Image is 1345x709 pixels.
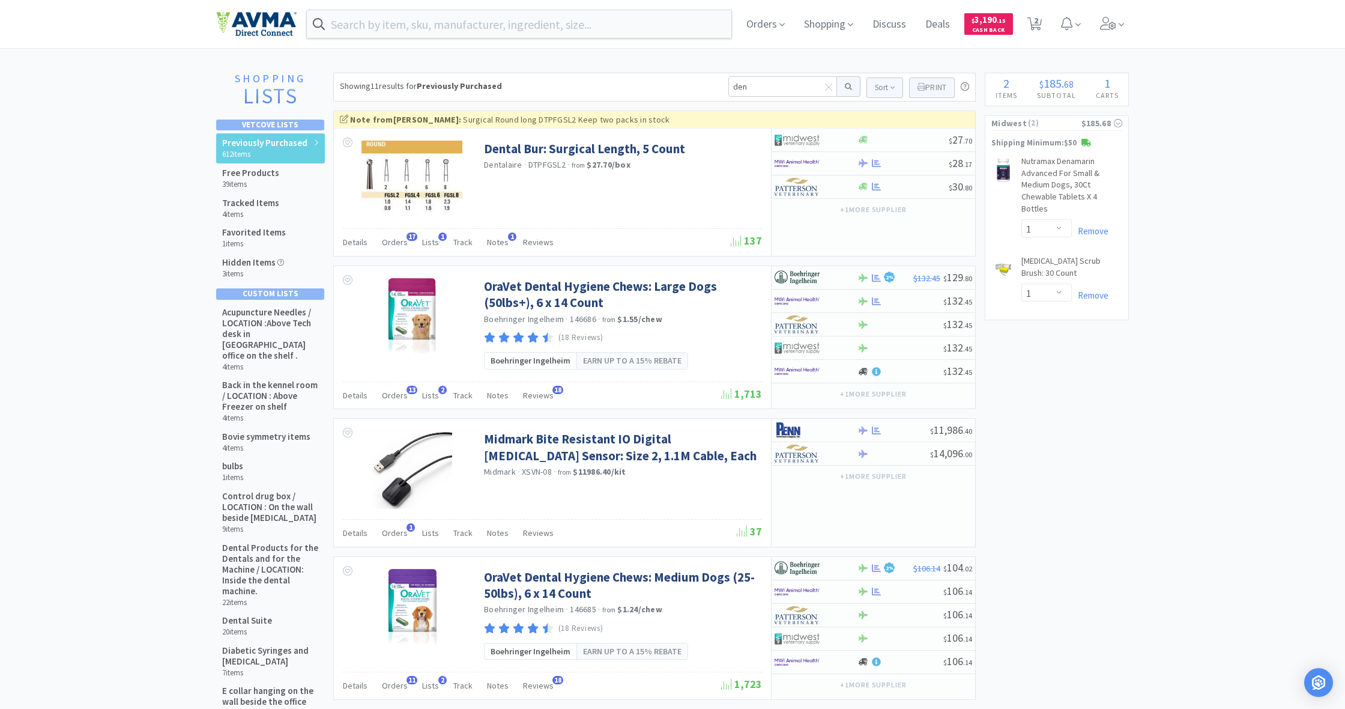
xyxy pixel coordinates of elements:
span: · [554,466,556,477]
p: (18 Reviews) [558,622,603,635]
span: . 17 [963,160,972,169]
span: $ [1039,78,1044,90]
span: % [889,565,893,571]
span: · [566,314,568,324]
span: Lists [422,680,439,691]
span: · [598,604,600,615]
span: . 14 [963,588,972,597]
span: . 14 [963,611,972,620]
span: · [518,466,520,477]
img: c0f2088565fe48b794acbfb360c7984b_546281.png [372,431,452,509]
span: 2 [886,565,893,571]
button: +1more supplier [834,201,913,218]
a: OraVet Dental Hygiene Chews: Medium Dogs (25-50lbs), 6 x 14 Count [484,569,759,602]
h1: Shopping [222,73,318,85]
span: Lists [422,390,439,401]
span: Orders [382,237,408,248]
span: $ [943,588,947,597]
span: 1 [1104,76,1110,91]
span: Track [453,390,473,401]
span: 30 [949,180,972,193]
a: Boehringer IngelheimEarn up to a 15% rebate [484,352,688,369]
span: Details [343,237,367,248]
a: Deals [920,19,955,30]
a: Remove [1072,225,1108,237]
h5: Free Products [222,168,279,178]
span: 1 [438,233,447,241]
span: 13 [407,386,417,394]
span: Reviews [523,528,554,538]
a: 2 [1023,20,1047,31]
span: 28 [949,156,972,170]
span: · [566,604,568,615]
span: . 40 [963,427,972,436]
strong: $1.55 / chew [617,314,662,324]
p: (18 Reviews) [558,332,603,344]
span: Earn up to a 15% rebate [583,645,682,658]
span: % [889,274,893,280]
span: from [558,468,571,476]
img: 730db3968b864e76bcafd0174db25112_22.png [775,559,820,577]
span: 106 [943,654,972,668]
span: XSVN-08 [522,466,552,477]
h6: 9 items [222,525,319,534]
span: $ [943,274,947,283]
span: 2 [438,386,447,394]
span: 11,986 [930,423,972,437]
span: $ [943,564,947,573]
span: 3,190 [972,14,1006,25]
a: $3,190.15Cash Back [964,8,1013,40]
h6: 4 items [222,443,310,453]
h6: 4 items [222,210,279,219]
div: Custom Lists [216,288,324,299]
button: Sort [866,78,903,98]
span: $132.45 [913,273,940,284]
span: Track [453,680,473,691]
span: 17 [407,233,417,241]
span: $ [943,297,947,306]
h4: Items [985,90,1027,101]
span: 132 [943,341,972,354]
span: ( 2 ) [1027,117,1081,129]
div: Vetcove Lists [216,120,324,130]
h5: Previously Purchased [222,138,307,148]
span: Orders [382,680,408,691]
span: . 80 [963,274,972,283]
span: . 14 [963,658,972,667]
span: $ [930,450,934,459]
a: Midmark Bite Resistant IO Digital [MEDICAL_DATA] Sensor: Size 2, 1.1M Cable, Each [484,431,759,464]
span: Earn up to a 15% rebate [583,354,682,367]
span: DTPFGSL2 [528,159,566,170]
span: Orders [382,528,408,538]
img: f6b2451649754179b5b4e0c70c3f7cb0_2.png [775,154,820,172]
a: OraVet Dental Hygiene Chews: Large Dogs (50lbs+), 6 x 14 Count [484,278,759,311]
span: 132 [943,317,972,331]
h5: Hidden Items [222,257,284,268]
h5: Acupuncture Needles / LOCATION :Above Tech desk in [GEOGRAPHIC_DATA] office on the shelf . [222,307,319,361]
span: $ [943,321,947,330]
span: 104 [943,561,972,574]
span: 132 [943,364,972,378]
h6: 39 items [222,180,279,189]
h5: Control drug box / LOCATION : On the wall beside [MEDICAL_DATA] [222,491,319,523]
h6: 612 items [222,150,307,159]
button: +1more supplier [834,468,913,485]
span: Details [343,680,367,691]
span: $106.14 [913,563,940,574]
span: Details [343,390,367,401]
span: . 45 [963,344,972,353]
span: Cash Back [972,27,1006,35]
img: f5e969b455434c6296c6d81ef179fa71_3.png [775,445,820,463]
span: Notes [487,390,509,401]
h6: 1 items [222,473,243,482]
a: Boehringer Ingelheim [484,314,564,324]
span: Reviews [523,680,554,691]
a: ShoppingLists [216,73,324,114]
h6: 1 items [222,239,286,249]
a: Boehringer IngelheimEarn up to a 15% rebate [484,643,688,660]
h4: Carts [1086,90,1128,101]
button: Print [909,78,955,98]
span: $ [943,368,947,377]
img: f6b2451649754179b5b4e0c70c3f7cb0_2.png [775,583,820,601]
span: 129 [943,270,972,284]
